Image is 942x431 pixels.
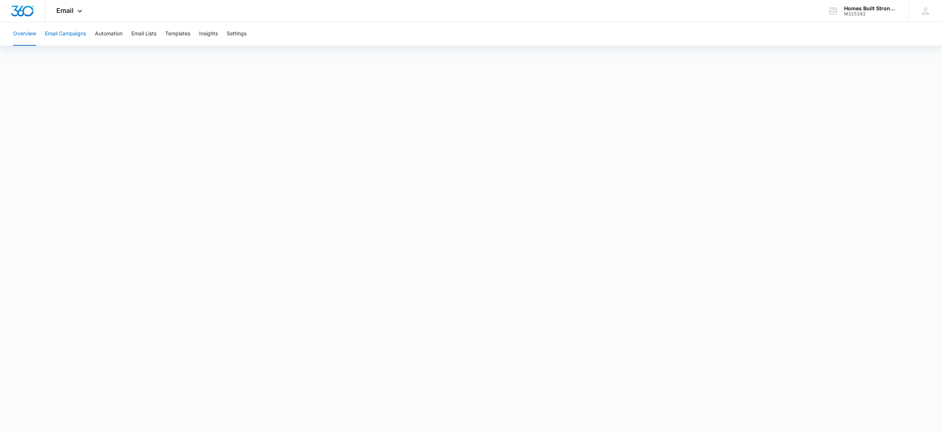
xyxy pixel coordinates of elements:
div: account name [844,6,898,11]
button: Automation [95,22,123,46]
button: Email Lists [131,22,156,46]
button: Insights [199,22,218,46]
button: Overview [13,22,36,46]
button: Templates [165,22,190,46]
span: Email [56,7,74,14]
div: account id [844,11,898,17]
button: Email Campaigns [45,22,86,46]
button: Settings [227,22,247,46]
